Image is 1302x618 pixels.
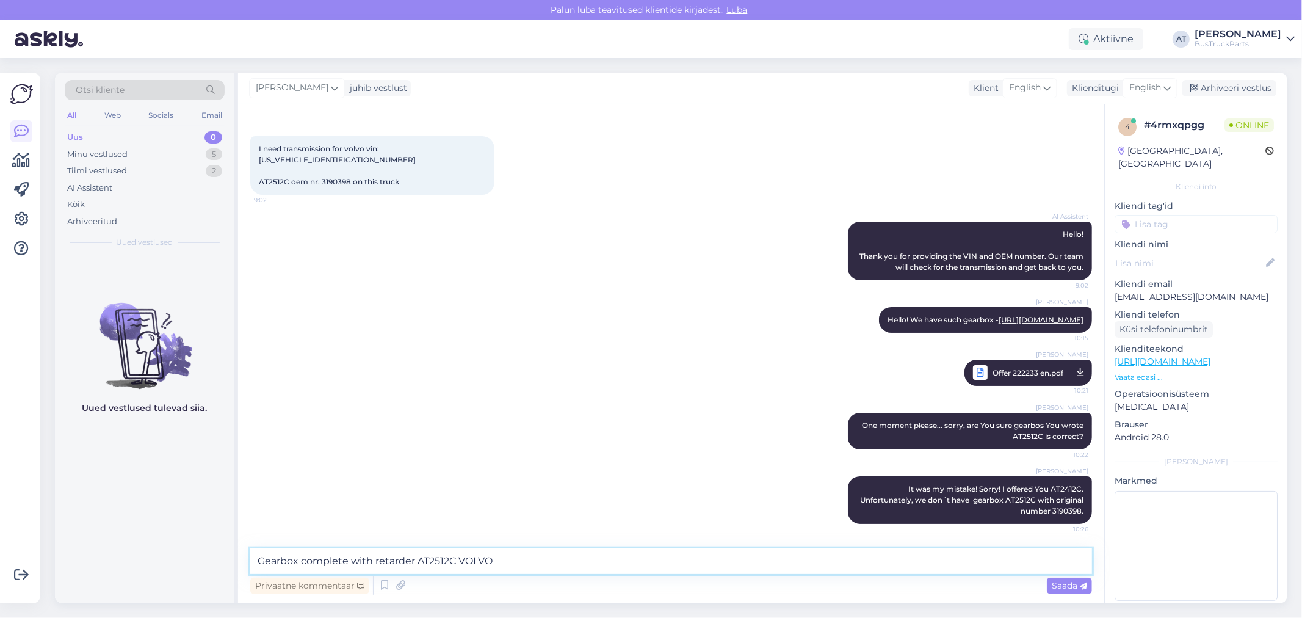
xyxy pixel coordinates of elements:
[1115,474,1278,487] p: Märkmed
[1115,431,1278,444] p: Android 28.0
[1043,281,1088,290] span: 9:02
[1115,291,1278,304] p: [EMAIL_ADDRESS][DOMAIN_NAME]
[862,421,1085,441] span: One moment please... sorry, are You sure gearbos You wrote AT2512C is correct?
[1144,118,1224,133] div: # 4rmxqpgg
[146,107,176,123] div: Socials
[1043,525,1088,534] span: 10:26
[1115,321,1213,338] div: Küsi telefoninumbrit
[206,165,222,177] div: 2
[67,216,117,228] div: Arhiveeritud
[1043,333,1088,343] span: 10:15
[1043,383,1088,398] span: 10:21
[1115,278,1278,291] p: Kliendi email
[1115,388,1278,401] p: Operatsioonisüsteem
[1224,118,1274,132] span: Online
[55,281,234,391] img: No chats
[10,82,33,106] img: Askly Logo
[254,195,300,205] span: 9:02
[1115,372,1278,383] p: Vaata edasi ...
[1115,418,1278,431] p: Brauser
[1115,200,1278,213] p: Kliendi tag'id
[65,107,79,123] div: All
[1115,401,1278,413] p: [MEDICAL_DATA]
[999,315,1083,324] a: [URL][DOMAIN_NAME]
[76,84,125,96] span: Otsi kliente
[67,165,127,177] div: Tiimi vestlused
[1195,39,1281,49] div: BusTruckParts
[1036,403,1088,412] span: [PERSON_NAME]
[67,148,128,161] div: Minu vestlused
[1195,29,1295,49] a: [PERSON_NAME]BusTruckParts
[1195,29,1281,39] div: [PERSON_NAME]
[67,182,112,194] div: AI Assistent
[206,148,222,161] div: 5
[1129,81,1161,95] span: English
[1036,467,1088,476] span: [PERSON_NAME]
[964,360,1092,386] a: [PERSON_NAME]Offer 222233 en.pdf10:21
[345,82,407,95] div: juhib vestlust
[1043,212,1088,221] span: AI Assistent
[1115,308,1278,321] p: Kliendi telefon
[1052,580,1087,591] span: Saada
[1182,80,1276,96] div: Arhiveeri vestlus
[1115,238,1278,251] p: Kliendi nimi
[1173,31,1190,48] div: AT
[1036,350,1088,359] span: [PERSON_NAME]
[199,107,225,123] div: Email
[102,107,123,123] div: Web
[250,548,1092,574] textarea: Gearbox complete with retarder AT2512C VOLVO
[1118,145,1265,170] div: [GEOGRAPHIC_DATA], [GEOGRAPHIC_DATA]
[117,237,173,248] span: Uued vestlused
[888,315,1083,324] span: Hello! We have such gearbox -
[723,4,751,15] span: Luba
[1115,456,1278,467] div: [PERSON_NAME]
[67,131,83,144] div: Uus
[1069,28,1143,50] div: Aktiivne
[1043,450,1088,459] span: 10:22
[250,578,369,594] div: Privaatne kommentaar
[256,81,328,95] span: [PERSON_NAME]
[1115,181,1278,192] div: Kliendi info
[860,484,1085,515] span: It was my mistake! Sorry! I offered You AT2412C. Unfortunately, we don´t have gearbox AT2512C wit...
[82,402,208,415] p: Uued vestlused tulevad siia.
[204,131,222,144] div: 0
[993,365,1063,380] span: Offer 222233 en.pdf
[259,144,416,186] span: I need transmission for volvo vin:[US_VEHICLE_IDENTIFICATION_NUMBER] AT2512C oem nr. 3190398 on t...
[1036,297,1088,307] span: [PERSON_NAME]
[1115,343,1278,355] p: Klienditeekond
[1125,122,1130,131] span: 4
[67,198,85,211] div: Kõik
[1067,82,1119,95] div: Klienditugi
[1009,81,1041,95] span: English
[969,82,999,95] div: Klient
[1115,215,1278,233] input: Lisa tag
[1115,256,1264,270] input: Lisa nimi
[1115,356,1210,367] a: [URL][DOMAIN_NAME]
